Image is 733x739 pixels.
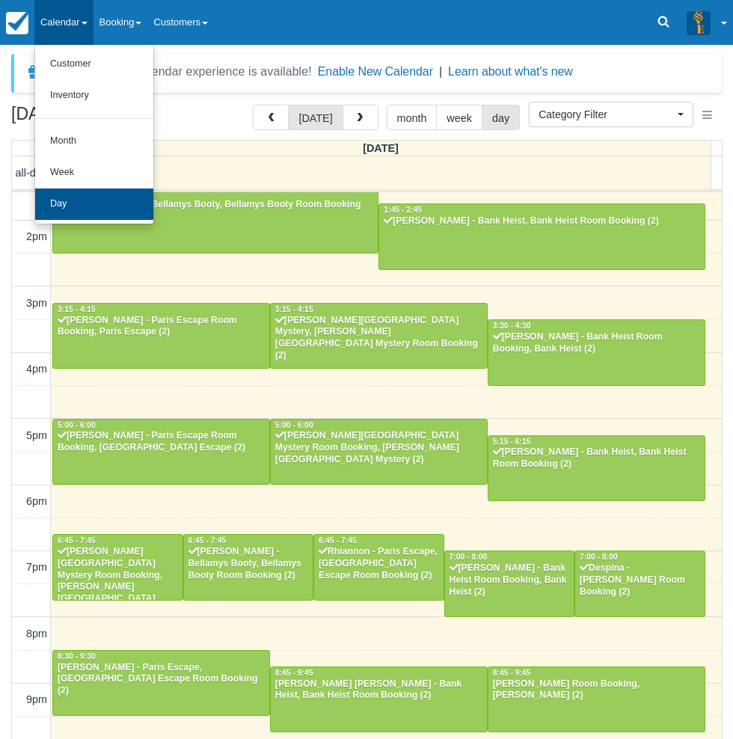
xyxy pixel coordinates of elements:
a: 5:00 - 6:00[PERSON_NAME] - Paris Escape Room Booking, [GEOGRAPHIC_DATA] Escape (2) [52,419,270,485]
span: all-day [16,167,47,179]
span: 3pm [26,297,47,309]
span: 7:00 - 8:00 [450,553,488,561]
div: [PERSON_NAME] - Paris Escape, [GEOGRAPHIC_DATA] Escape Room Booking (2) [57,662,266,698]
span: 9pm [26,693,47,705]
span: 3:30 - 4:30 [493,322,531,330]
a: 3:30 - 4:30[PERSON_NAME] - Bank Heist Room Booking, Bank Heist (2) [488,319,705,385]
span: 8:30 - 9:30 [58,652,96,660]
span: 6:45 - 7:45 [58,536,96,545]
a: 6:45 - 7:45[PERSON_NAME] - Bellamys Booty, Bellamys Booty Room Booking (2) [183,534,314,600]
button: Category Filter [529,102,693,127]
span: 2pm [26,230,47,242]
div: [PERSON_NAME][GEOGRAPHIC_DATA] Mystery, [PERSON_NAME][GEOGRAPHIC_DATA] Mystery Room Booking (2) [275,315,483,363]
div: Rhiannon - Paris Escape, [GEOGRAPHIC_DATA] Escape Room Booking (2) [318,546,440,582]
span: 5pm [26,429,47,441]
span: 6:45 - 7:45 [319,536,357,545]
a: 6:45 - 7:45Rhiannon - Paris Escape, [GEOGRAPHIC_DATA] Escape Room Booking (2) [313,534,444,600]
span: 8pm [26,628,47,640]
h2: [DATE] [11,105,200,132]
span: 6:45 - 7:45 [188,536,227,545]
span: 8:45 - 9:45 [493,669,531,677]
a: 8:45 - 9:45[PERSON_NAME] Room Booking, [PERSON_NAME] (2) [488,666,705,732]
img: checkfront-main-nav-mini-logo.png [6,12,28,34]
a: 7:00 - 8:00[PERSON_NAME] - Bank Heist Room Booking, Bank Heist (2) [444,551,575,616]
a: 5:00 - 6:00[PERSON_NAME][GEOGRAPHIC_DATA] Mystery Room Booking, [PERSON_NAME][GEOGRAPHIC_DATA] My... [270,419,488,485]
div: [PERSON_NAME] - Bank Heist, Bank Heist Room Booking (2) [492,447,701,470]
a: 1:45 - 2:45[PERSON_NAME] - Bank Heist, Bank Heist Room Booking (2) [378,203,705,269]
div: [PERSON_NAME] Room Booking, [PERSON_NAME] (2) [492,678,701,702]
span: Category Filter [539,107,674,122]
span: [DATE] [363,142,399,154]
span: 7pm [26,561,47,573]
span: 5:15 - 6:15 [493,438,531,446]
div: [PERSON_NAME][GEOGRAPHIC_DATA] Mystery Room Booking, [PERSON_NAME][GEOGRAPHIC_DATA] Mystery (2) [57,546,179,617]
a: 7:00 - 8:00Despina - [PERSON_NAME] Room Booking (2) [574,551,705,616]
button: Enable New Calendar [318,64,433,79]
div: [PERSON_NAME] - Bank Heist Room Booking, Bank Heist (2) [492,331,701,355]
div: [PERSON_NAME] [PERSON_NAME] - Bank Heist, Bank Heist Room Booking (2) [275,678,483,702]
div: A new Booking Calendar experience is available! [50,63,312,81]
span: 5:00 - 6:00 [275,421,313,429]
div: [PERSON_NAME] - Paris Escape Room Booking, Paris Escape (2) [57,315,266,339]
span: 8:45 - 9:45 [275,669,313,677]
a: 8:30 - 9:30[PERSON_NAME] - Paris Escape, [GEOGRAPHIC_DATA] Escape Room Booking (2) [52,650,270,716]
span: | [439,65,442,78]
span: 3:15 - 4:15 [58,305,96,313]
img: A3 [687,10,711,34]
span: 3:15 - 4:15 [275,305,313,313]
div: Despina - [PERSON_NAME] Room Booking (2) [579,562,701,598]
span: 7:00 - 8:00 [580,553,618,561]
a: Week [35,157,153,188]
a: 3:15 - 4:15[PERSON_NAME] - Paris Escape Room Booking, Paris Escape (2) [52,303,270,369]
button: day [482,105,520,130]
span: 5:00 - 6:00 [58,421,96,429]
span: 6pm [26,495,47,507]
ul: Calendar [34,45,154,224]
div: [PERSON_NAME][GEOGRAPHIC_DATA] Mystery Room Booking, [PERSON_NAME][GEOGRAPHIC_DATA] Mystery (2) [275,430,483,466]
button: week [436,105,482,130]
button: month [387,105,438,130]
div: [PERSON_NAME] - Paris Escape Room Booking, [GEOGRAPHIC_DATA] Escape (2) [57,430,266,454]
a: 6:45 - 7:45[PERSON_NAME][GEOGRAPHIC_DATA] Mystery Room Booking, [PERSON_NAME][GEOGRAPHIC_DATA] My... [52,534,183,600]
a: 5:15 - 6:15[PERSON_NAME] - Bank Heist, Bank Heist Room Booking (2) [488,435,705,501]
a: Learn about what's new [448,65,573,78]
button: [DATE] [288,105,343,130]
span: 4pm [26,363,47,375]
div: [PERSON_NAME] - Bank Heist Room Booking, Bank Heist (2) [449,562,571,598]
span: 1:45 - 2:45 [384,206,422,214]
div: [PERSON_NAME] - Bank Heist, Bank Heist Room Booking (2) [383,215,700,227]
a: Customer [35,49,153,80]
a: Inventory [35,80,153,111]
div: [PERSON_NAME] - Bellamys Booty, Bellamys Booty Room Booking (2) [188,546,310,582]
a: 8:45 - 9:45[PERSON_NAME] [PERSON_NAME] - Bank Heist, Bank Heist Room Booking (2) [270,666,488,732]
a: 3:15 - 4:15[PERSON_NAME][GEOGRAPHIC_DATA] Mystery, [PERSON_NAME][GEOGRAPHIC_DATA] Mystery Room Bo... [270,303,488,369]
a: Month [35,126,153,157]
a: 1:30 - 2:30[PERSON_NAME] - Bellamys Booty, Bellamys Booty Room Booking (2) [52,187,378,253]
div: [PERSON_NAME] - Bellamys Booty, Bellamys Booty Room Booking (2) [57,199,374,223]
a: Day [35,188,153,220]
